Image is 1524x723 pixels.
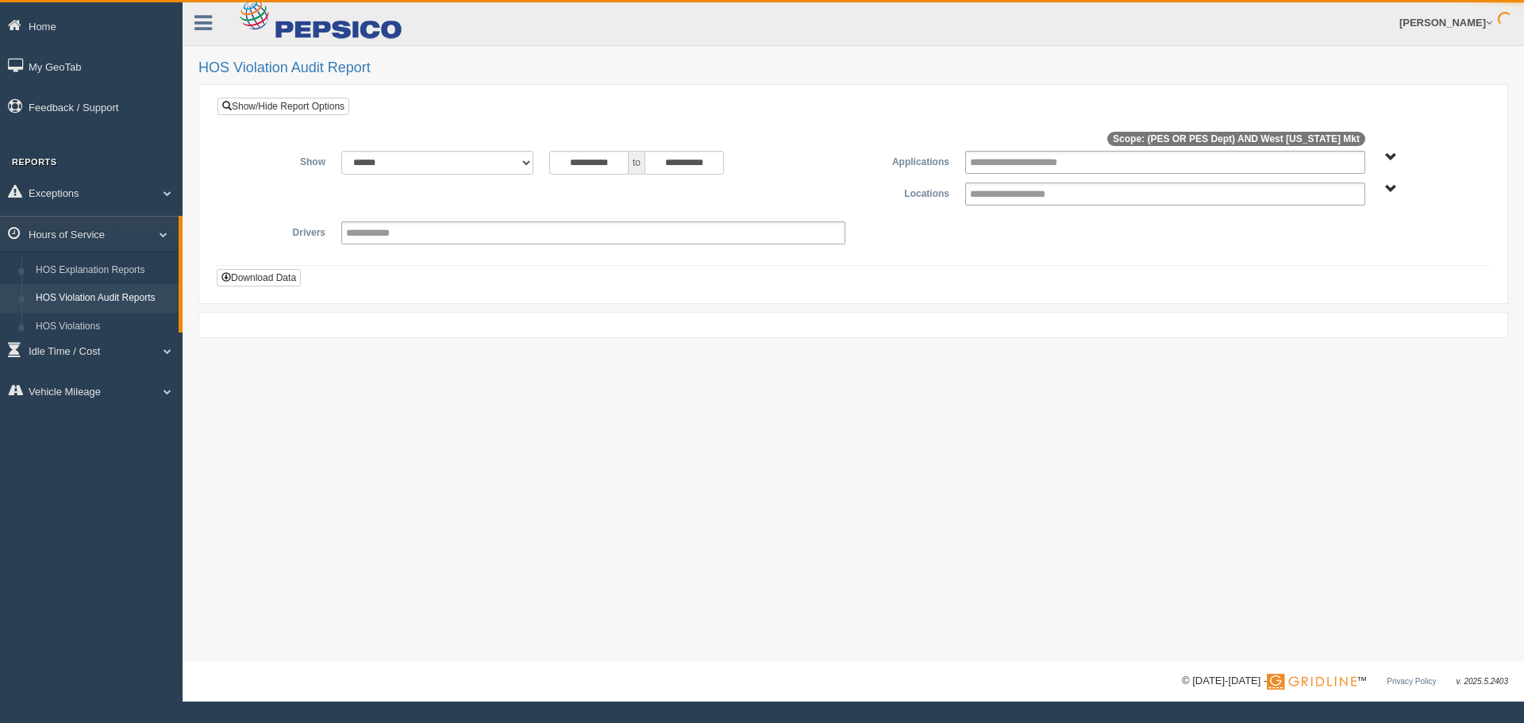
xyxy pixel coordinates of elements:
label: Locations [853,183,957,202]
span: v. 2025.5.2403 [1457,677,1508,686]
span: Scope: (PES OR PES Dept) AND West [US_STATE] Mkt [1107,132,1365,146]
img: Gridline [1267,674,1357,690]
a: Privacy Policy [1387,677,1436,686]
a: HOS Explanation Reports [29,256,179,285]
div: © [DATE]-[DATE] - ™ [1182,673,1508,690]
label: Applications [853,151,957,170]
label: Drivers [229,221,333,240]
a: HOS Violations [29,313,179,341]
label: Show [229,151,333,170]
a: HOS Violation Audit Reports [29,284,179,313]
h2: HOS Violation Audit Report [198,60,1508,76]
button: Download Data [217,269,301,287]
span: to [629,151,645,175]
a: Show/Hide Report Options [217,98,349,115]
